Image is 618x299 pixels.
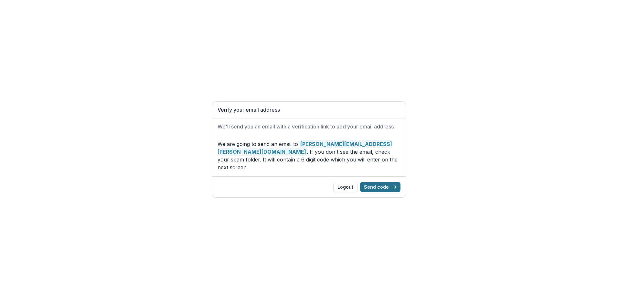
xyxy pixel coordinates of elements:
[333,182,357,192] button: Logout
[218,107,400,113] h1: Verify your email address
[218,140,392,156] strong: [PERSON_NAME][EMAIL_ADDRESS][PERSON_NAME][DOMAIN_NAME]
[218,124,400,130] h2: We'll send you an email with a verification link to add your email address.
[360,182,400,192] button: Send code
[218,140,400,171] p: We are going to send an email to . If you don't see the email, check your spam folder. It will co...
